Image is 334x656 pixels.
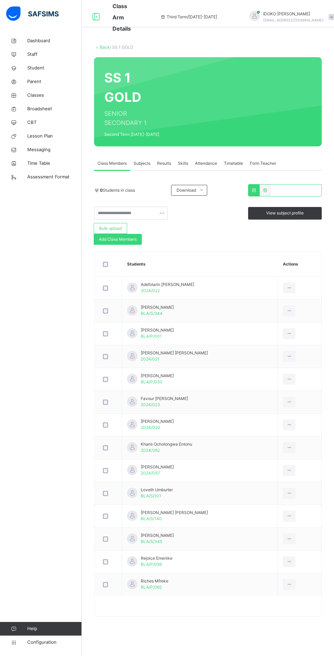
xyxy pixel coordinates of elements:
b: 0 [100,188,103,193]
span: Help [27,625,81,632]
span: Assessment Format [27,174,82,180]
span: Form Teacher [250,160,276,166]
span: Class Arm Details [112,3,131,32]
span: Add Class Members [99,236,137,242]
span: [PERSON_NAME] [141,373,174,379]
span: Riches Mfreke [141,578,168,584]
span: CBT [27,119,82,126]
span: Class Members [97,160,127,166]
span: Broadsheet [27,106,82,112]
span: Messaging [27,146,82,153]
span: 2024/057 [141,470,160,476]
span: [PERSON_NAME] [141,532,174,539]
span: 2024/021 [141,356,160,362]
span: Timetable [224,160,243,166]
span: Dashboard [27,37,82,44]
span: [PERSON_NAME] [PERSON_NAME] [141,510,208,516]
span: BLA/S/140 [141,516,162,521]
span: session/term information [160,14,217,20]
span: / SS 1 GOLD [110,45,133,50]
span: Lesson Plan [27,133,82,140]
span: Adefolarin [PERSON_NAME] [141,282,194,288]
span: BLA/P/030 [141,379,163,384]
th: Students [122,252,278,277]
span: BLA/S/345 [141,539,162,544]
span: View subject profile [266,210,304,216]
span: 2024/023 [141,402,160,407]
img: safsims [6,6,59,21]
span: Bulk upload [99,225,122,231]
span: Staff [27,51,82,58]
span: Second Term [DATE]-[DATE] [104,131,164,138]
span: 2024/020 [141,425,160,430]
span: [PERSON_NAME] [141,418,174,425]
span: IDOKO [PERSON_NAME] [263,11,323,17]
span: [PERSON_NAME] [141,464,174,470]
span: Results [157,160,171,166]
span: Student [27,65,82,71]
span: BLA/S/344 [141,311,163,316]
span: Skills [178,160,188,166]
span: Parent [27,78,82,85]
span: Rejoice Emenike [141,555,172,561]
th: Actions [278,252,321,277]
span: Favour [PERSON_NAME] [141,396,188,402]
span: Time Table [27,160,82,167]
span: BLA/S/101 [141,493,161,498]
span: BLA/P/056 [141,562,162,567]
span: [PERSON_NAME] [141,327,174,333]
span: [PERSON_NAME] [PERSON_NAME] [141,350,208,356]
a: Back [100,45,110,50]
span: [PERSON_NAME] [141,304,174,310]
span: 2024/062 [141,448,160,453]
span: BLA/P/001 [141,334,162,339]
span: Classes [27,92,82,99]
span: Download [177,187,196,193]
span: Subjects [134,160,150,166]
span: Attendance [195,160,217,166]
span: 2024/022 [141,288,160,293]
span: Kharis Ocholongwa Entonu [141,441,192,447]
span: BLA/P/062 [141,585,162,590]
span: [EMAIL_ADDRESS][DOMAIN_NAME] [263,18,323,22]
span: Configuration [27,639,81,646]
span: Loveth Umburter [141,487,173,493]
span: Students in class [100,187,135,193]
